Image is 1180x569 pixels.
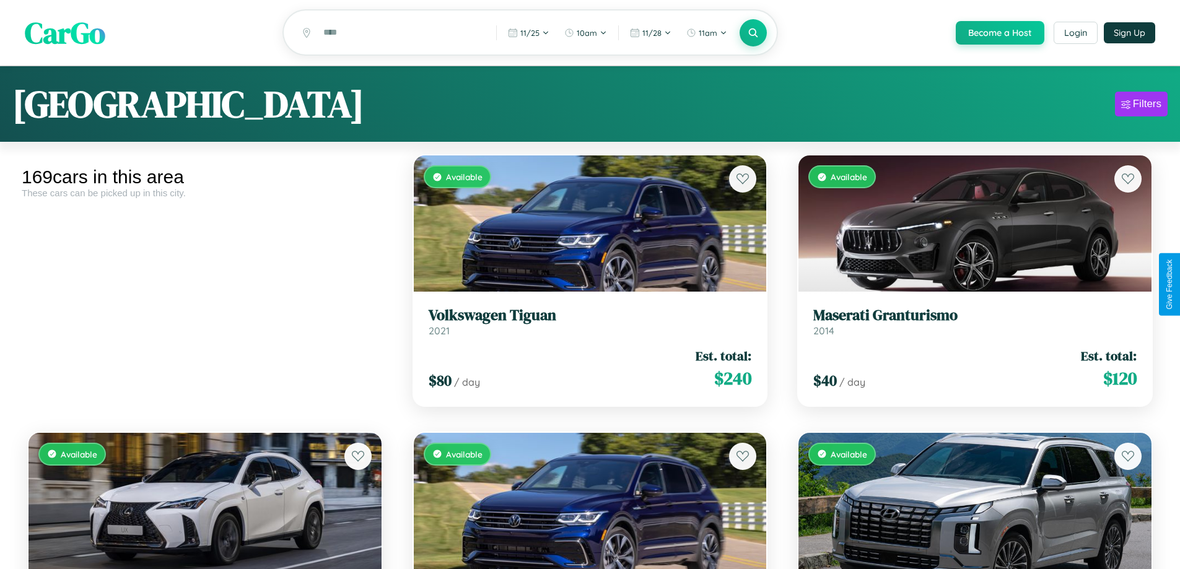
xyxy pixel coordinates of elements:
[502,23,556,43] button: 11/25
[520,28,540,38] span: 11 / 25
[699,28,717,38] span: 11am
[429,306,752,337] a: Volkswagen Tiguan2021
[429,324,450,337] span: 2021
[1103,366,1137,391] span: $ 120
[446,172,483,182] span: Available
[429,370,452,391] span: $ 80
[956,21,1044,45] button: Become a Host
[12,79,364,129] h1: [GEOGRAPHIC_DATA]
[1165,259,1174,310] div: Give Feedback
[813,306,1137,324] h3: Maserati Granturismo
[22,167,388,188] div: 169 cars in this area
[454,376,480,388] span: / day
[25,12,105,53] span: CarGo
[813,306,1137,337] a: Maserati Granturismo2014
[558,23,613,43] button: 10am
[680,23,733,43] button: 11am
[642,28,662,38] span: 11 / 28
[696,347,751,365] span: Est. total:
[1115,92,1168,116] button: Filters
[446,449,483,459] span: Available
[61,449,97,459] span: Available
[839,376,865,388] span: / day
[429,306,752,324] h3: Volkswagen Tiguan
[577,28,597,38] span: 10am
[831,172,867,182] span: Available
[831,449,867,459] span: Available
[1104,22,1155,43] button: Sign Up
[1081,347,1137,365] span: Est. total:
[1054,22,1098,44] button: Login
[813,324,834,337] span: 2014
[813,370,837,391] span: $ 40
[1133,98,1161,110] div: Filters
[714,366,751,391] span: $ 240
[22,188,388,198] div: These cars can be picked up in this city.
[624,23,678,43] button: 11/28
